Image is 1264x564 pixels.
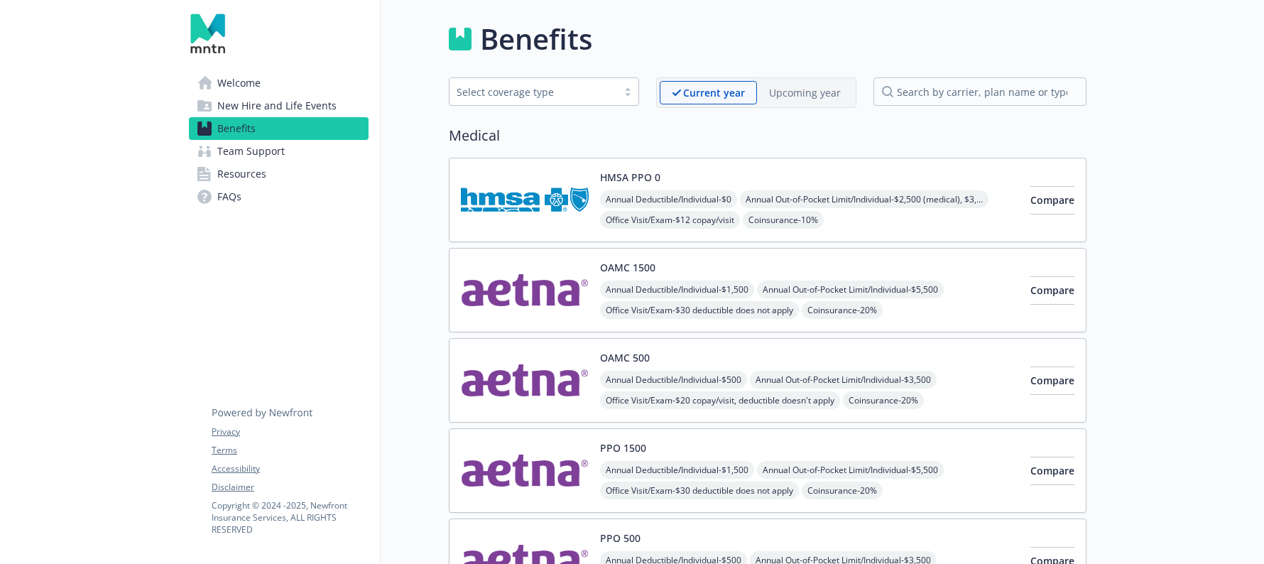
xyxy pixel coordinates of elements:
[461,350,589,411] img: Aetna Inc carrier logo
[189,94,369,117] a: New Hire and Life Events
[600,301,799,319] span: Office Visit/Exam - $30 deductible does not apply
[600,371,747,389] span: Annual Deductible/Individual - $500
[1030,193,1074,207] span: Compare
[212,462,368,475] a: Accessibility
[217,117,256,140] span: Benefits
[212,499,368,536] p: Copyright © 2024 - 2025 , Newfront Insurance Services, ALL RIGHTS RESERVED
[743,211,824,229] span: Coinsurance - 10%
[600,391,840,409] span: Office Visit/Exam - $20 copay/visit, deductible doesn't apply
[217,140,285,163] span: Team Support
[769,85,841,100] p: Upcoming year
[600,350,650,365] button: OAMC 500
[600,260,655,275] button: OAMC 1500
[461,260,589,320] img: Aetna Inc carrier logo
[600,440,646,455] button: PPO 1500
[212,481,368,494] a: Disclaimer
[189,163,369,185] a: Resources
[217,163,266,185] span: Resources
[600,531,641,546] button: PPO 500
[1030,457,1074,485] button: Compare
[189,117,369,140] a: Benefits
[600,482,799,499] span: Office Visit/Exam - $30 deductible does not apply
[217,94,337,117] span: New Hire and Life Events
[873,77,1086,106] input: search by carrier, plan name or type
[480,18,592,60] h1: Benefits
[212,425,368,438] a: Privacy
[750,371,937,389] span: Annual Out-of-Pocket Limit/Individual - $3,500
[600,190,737,208] span: Annual Deductible/Individual - $0
[600,281,754,298] span: Annual Deductible/Individual - $1,500
[461,170,589,230] img: Hawaii Medical Service Association carrier logo
[740,190,988,208] span: Annual Out-of-Pocket Limit/Individual - $2,500 (medical), $3,600 (prescription)
[600,170,660,185] button: HMSA PPO 0
[683,85,745,100] p: Current year
[1030,464,1074,477] span: Compare
[217,72,261,94] span: Welcome
[802,301,883,319] span: Coinsurance - 20%
[1030,367,1074,395] button: Compare
[1030,374,1074,387] span: Compare
[461,440,589,501] img: Aetna Inc carrier logo
[757,461,944,479] span: Annual Out-of-Pocket Limit/Individual - $5,500
[1030,276,1074,305] button: Compare
[600,461,754,479] span: Annual Deductible/Individual - $1,500
[802,482,883,499] span: Coinsurance - 20%
[1030,283,1074,297] span: Compare
[757,281,944,298] span: Annual Out-of-Pocket Limit/Individual - $5,500
[449,125,1086,146] h2: Medical
[1030,186,1074,215] button: Compare
[217,185,241,208] span: FAQs
[189,72,369,94] a: Welcome
[457,85,610,99] div: Select coverage type
[600,211,740,229] span: Office Visit/Exam - $12 copay/visit
[843,391,924,409] span: Coinsurance - 20%
[189,185,369,208] a: FAQs
[212,444,368,457] a: Terms
[189,140,369,163] a: Team Support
